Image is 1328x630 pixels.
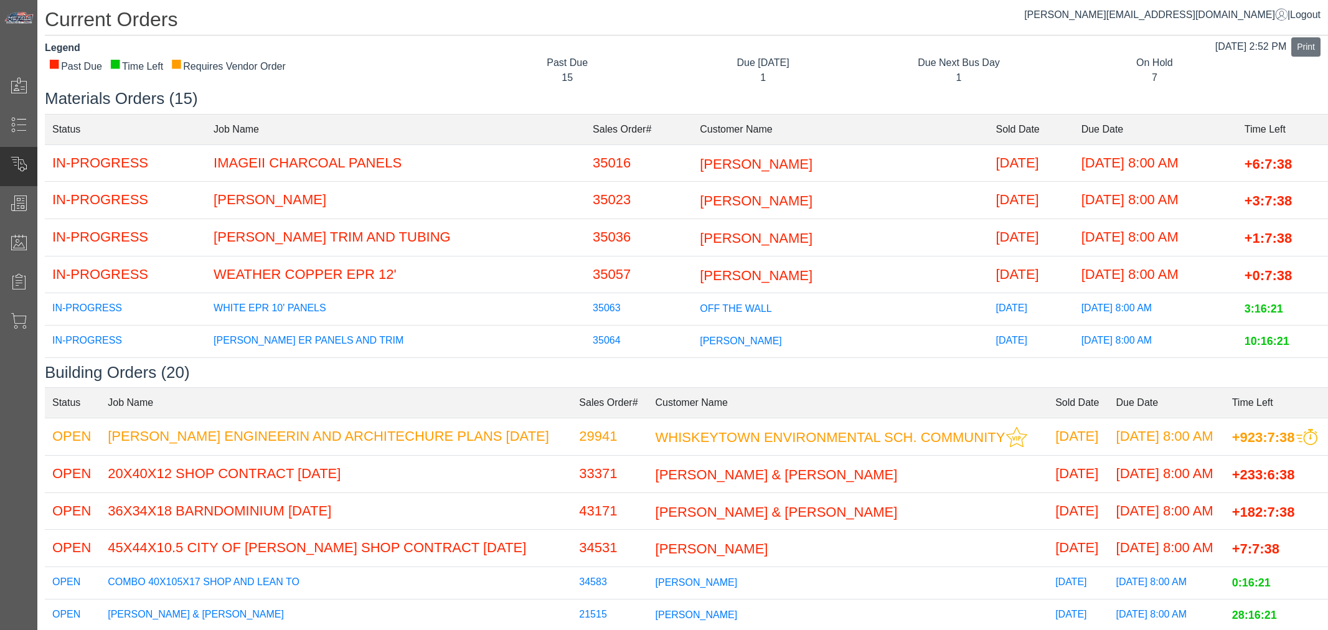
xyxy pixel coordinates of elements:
img: Metals Direct Inc Logo [4,11,35,25]
td: [DATE] 8:00 AM [1074,293,1237,326]
td: [DATE] 8:00 AM [1074,219,1237,256]
td: IN-PROGRESS [45,219,206,256]
span: +1:7:38 [1245,230,1292,246]
div: ■ [49,59,60,68]
td: [DATE] [988,219,1073,256]
td: [DATE] [988,358,1073,390]
div: ■ [110,59,121,68]
td: 35016 [585,144,692,182]
span: +182:7:38 [1232,504,1295,519]
td: IN-PROGRESS [45,182,206,219]
span: +6:7:38 [1245,156,1292,171]
strong: Legend [45,42,80,53]
td: IN-PROGRESS [45,144,206,182]
td: 35023 [585,182,692,219]
div: On Hold [1066,55,1243,70]
td: [DATE] [1048,455,1108,492]
td: [PERSON_NAME] ER PANELS AND TRIM [206,326,585,358]
span: +7:7:38 [1232,541,1279,557]
td: 34583 [572,567,648,599]
td: 36X34X18 BARNDOMINIUM [DATE] [100,492,572,530]
h3: Building Orders (20) [45,363,1328,382]
div: 1 [870,70,1047,85]
td: 35057 [585,256,692,293]
div: Requires Vendor Order [171,59,286,74]
td: [DATE] 8:00 AM [1109,455,1225,492]
td: [DATE] [988,293,1073,326]
td: Time Left [1237,114,1328,144]
span: [DATE] 2:52 PM [1215,41,1286,52]
td: [PERSON_NAME] ENGINEERIN AND ARCHITECHURE PLANS [DATE] [100,418,572,455]
td: [PERSON_NAME] TRIM AND TUBING [206,219,585,256]
span: 28:16:21 [1232,609,1277,621]
span: [PERSON_NAME] [700,193,812,209]
span: [PERSON_NAME] [656,577,738,588]
span: [PERSON_NAME] [700,156,812,171]
td: 35069 [585,358,692,390]
td: Due Date [1074,114,1237,144]
span: Logout [1290,9,1321,20]
td: OPEN [45,530,100,567]
div: Due [DATE] [674,55,851,70]
span: [PERSON_NAME] [656,609,738,620]
td: Due Date [1109,387,1225,418]
td: 45X44X10.5 CITY OF [PERSON_NAME] SHOP CONTRACT [DATE] [100,530,572,567]
div: Due Next Bus Day [870,55,1047,70]
span: [PERSON_NAME] & [PERSON_NAME] [656,467,898,482]
div: | [1024,7,1321,22]
td: [DATE] [1048,567,1108,599]
td: 20X40X12 SHOP CONTRACT [DATE] [100,455,572,492]
img: This customer should be prioritized [1006,426,1027,448]
span: +3:7:38 [1245,193,1292,209]
td: 29941 [572,418,648,455]
td: Job Name [206,114,585,144]
td: OPEN [45,567,100,599]
td: Customer Name [648,387,1048,418]
span: [PERSON_NAME] [656,541,768,557]
td: [PERSON_NAME] [206,182,585,219]
td: Customer Name [692,114,988,144]
td: [DATE] 8:00 AM [1074,144,1237,182]
td: [DATE] 8:00 AM [1074,358,1237,390]
td: 35036 [585,219,692,256]
div: Past Due [479,55,656,70]
span: OFF THE WALL [700,303,772,314]
td: IN-PROGRESS [45,293,206,326]
td: [DATE] 8:00 AM [1109,492,1225,530]
span: 10:16:21 [1245,335,1289,347]
span: WHISKEYTOWN ENVIRONMENTAL SCH. COMMUNITY [656,429,1005,444]
td: OPEN [45,455,100,492]
div: 15 [479,70,656,85]
span: +923:7:38 [1232,429,1295,444]
span: [PERSON_NAME] [700,336,782,346]
td: Status [45,114,206,144]
button: Print [1291,37,1321,57]
td: 35064 [585,326,692,358]
td: IN-PROGRESS [45,326,206,358]
td: [DATE] [1048,418,1108,455]
span: [PERSON_NAME] [700,267,812,283]
td: 43171 [572,492,648,530]
div: 7 [1066,70,1243,85]
span: 3:16:21 [1245,303,1283,315]
td: Sales Order# [585,114,692,144]
td: WHITE EPR 10' PANELS [206,293,585,326]
td: [DATE] 8:00 AM [1109,418,1225,455]
td: [DATE] [988,144,1073,182]
td: [DATE] 8:00 AM [1074,182,1237,219]
div: Past Due [49,59,102,74]
span: +0:7:38 [1245,267,1292,283]
a: [PERSON_NAME][EMAIL_ADDRESS][DOMAIN_NAME] [1024,9,1288,20]
td: [DATE] 8:00 AM [1109,567,1225,599]
td: [DATE] 8:00 AM [1109,530,1225,567]
span: 0:16:21 [1232,576,1271,589]
td: [DATE] 8:00 AM [1074,256,1237,293]
td: [DATE] [1048,530,1108,567]
td: IN-PROGRESS [45,358,206,390]
td: [DATE] [988,182,1073,219]
td: [DATE] [988,256,1073,293]
td: COMBO 40X105X17 SHOP AND LEAN TO [100,567,572,599]
span: +233:6:38 [1232,467,1295,482]
h3: Materials Orders (15) [45,89,1328,108]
